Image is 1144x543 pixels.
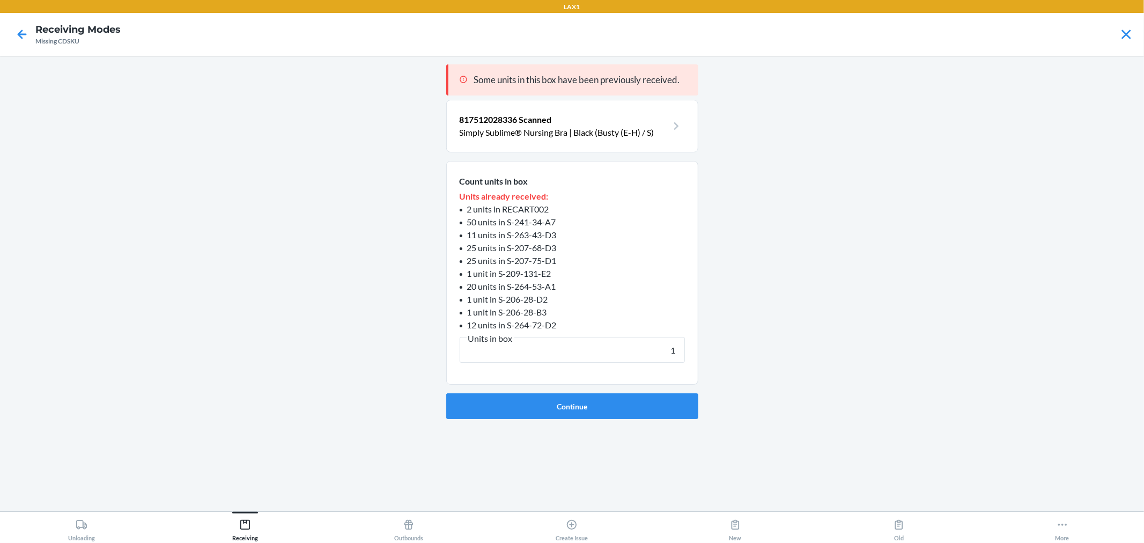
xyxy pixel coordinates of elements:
[467,294,548,304] span: 1 unit in S-206-28-D2
[394,515,423,541] div: Outbounds
[564,2,580,12] p: LAX1
[654,512,817,541] button: New
[556,515,588,541] div: Create Issue
[460,126,668,139] p: Simply Sublime® Nursing Bra | Black (Busty (E-H) / S)
[467,268,551,278] span: 1 unit in S-209-131-E2
[467,243,557,253] span: 25 units in S-207-68-D3
[460,337,685,363] input: Units in box
[490,512,654,541] button: Create Issue
[467,333,514,344] span: Units in box
[327,512,490,541] button: Outbounds
[35,23,121,36] h4: Receiving Modes
[467,320,557,330] span: 12 units in S-264-72-D2
[35,36,121,46] div: Missing CDSKU
[460,176,528,186] span: Count units in box
[1056,515,1069,541] div: More
[68,515,95,541] div: Unloading
[474,74,680,85] span: Some units in this box have been previously received.
[817,512,981,541] button: Old
[467,217,556,227] span: 50 units in S-241-34-A7
[467,255,557,266] span: 25 units in S-207-75-D1
[467,281,556,291] span: 20 units in S-264-53-A1
[467,204,549,214] span: 2 units in RECART002
[232,515,258,541] div: Receiving
[893,515,905,541] div: Old
[467,307,547,317] span: 1 unit in S-206-28-B3
[460,113,685,139] a: 817512028336 ScannedSimply Sublime® Nursing Bra | Black (Busty (E-H) / S)
[460,190,685,203] p: Units already received:
[164,512,327,541] button: Receiving
[467,230,557,240] span: 11 units in S-263-43-D3
[460,114,552,124] span: 817512028336 Scanned
[980,512,1144,541] button: More
[729,515,742,541] div: New
[446,393,698,419] button: Continue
